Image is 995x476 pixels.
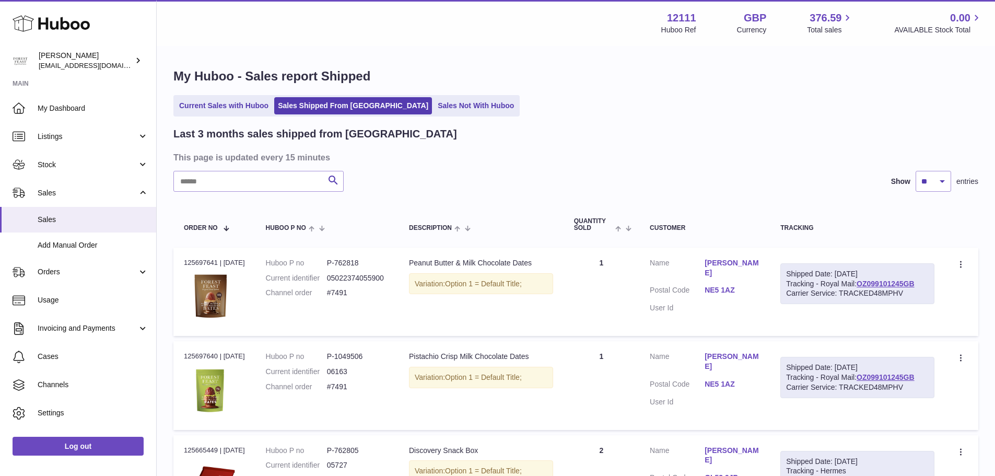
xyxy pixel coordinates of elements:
div: Shipped Date: [DATE] [786,363,929,373]
h1: My Huboo - Sales report Shipped [173,68,978,85]
a: [PERSON_NAME] [705,258,759,278]
div: Tracking [780,225,934,231]
span: Option 1 = Default Title; [445,467,522,475]
dt: Name [650,446,705,468]
dd: #7491 [327,288,388,298]
div: Huboo Ref [661,25,696,35]
dt: Current identifier [266,367,327,377]
dt: User Id [650,303,705,313]
td: 1 [564,341,639,429]
dt: Channel order [266,382,327,392]
img: internalAdmin-12111@internal.huboo.com [13,53,28,68]
dt: Postal Code [650,285,705,298]
span: Option 1 = Default Title; [445,373,522,381]
h2: Last 3 months sales shipped from [GEOGRAPHIC_DATA] [173,127,457,141]
dd: 06163 [327,367,388,377]
div: Tracking - Royal Mail: [780,263,934,305]
div: 125665449 | [DATE] [184,446,245,455]
span: Option 1 = Default Title; [445,280,522,288]
dt: Channel order [266,288,327,298]
dt: Huboo P no [266,258,327,268]
span: Sales [38,215,148,225]
dd: 05022374055900 [327,273,388,283]
a: OZ099101245GB [857,280,915,288]
dt: Current identifier [266,273,327,283]
div: Currency [737,25,767,35]
dd: P-762818 [327,258,388,268]
strong: GBP [744,11,766,25]
span: Total sales [807,25,853,35]
span: Sales [38,188,137,198]
a: [PERSON_NAME] [705,352,759,371]
span: Order No [184,225,218,231]
span: entries [956,177,978,187]
img: FF_9343_PISTACHIO_MILK_CHOC_DATE_Pack_FOP.png [184,365,236,417]
div: [PERSON_NAME] [39,51,133,71]
dt: Name [650,258,705,281]
div: Peanut Butter & Milk Chocolate Dates [409,258,553,268]
h3: This page is updated every 15 minutes [173,152,976,163]
span: Settings [38,408,148,418]
a: [PERSON_NAME] [705,446,759,466]
div: Tracking - Royal Mail: [780,357,934,398]
dt: Name [650,352,705,374]
dt: Huboo P no [266,352,327,362]
span: Listings [38,132,137,142]
dt: User Id [650,397,705,407]
a: Sales Shipped From [GEOGRAPHIC_DATA] [274,97,432,114]
span: 0.00 [950,11,970,25]
span: Cases [38,352,148,362]
a: 376.59 Total sales [807,11,853,35]
a: Sales Not With Huboo [434,97,518,114]
span: Stock [38,160,137,170]
div: 125697640 | [DATE] [184,352,245,361]
div: Pistachio Crisp Milk Chocolate Dates [409,352,553,362]
dt: Current identifier [266,460,327,470]
div: Customer [650,225,759,231]
dt: Huboo P no [266,446,327,456]
dd: P-1049506 [327,352,388,362]
dd: #7491 [327,382,388,392]
div: Variation: [409,273,553,295]
div: Discovery Snack Box [409,446,553,456]
strong: 12111 [667,11,696,25]
span: Usage [38,295,148,305]
span: [EMAIL_ADDRESS][DOMAIN_NAME] [39,61,154,69]
div: Carrier Service: TRACKED48MPHV [786,288,929,298]
div: Shipped Date: [DATE] [786,269,929,279]
span: Channels [38,380,148,390]
div: Shipped Date: [DATE] [786,457,929,467]
a: Current Sales with Huboo [175,97,272,114]
div: Variation: [409,367,553,388]
a: NE5 1AZ [705,285,759,295]
span: Orders [38,267,137,277]
td: 1 [564,248,639,336]
div: 125697641 | [DATE] [184,258,245,268]
dt: Postal Code [650,379,705,392]
span: Huboo P no [266,225,306,231]
label: Show [891,177,910,187]
span: Add Manual Order [38,240,148,250]
span: Invoicing and Payments [38,323,137,333]
img: PeanutbutterdatsFOP_2db93e17-1001-435a-b75a-77966db8c679.png [184,271,236,323]
span: Quantity Sold [574,218,613,231]
span: Description [409,225,452,231]
a: Log out [13,437,144,456]
a: OZ099101245GB [857,373,915,381]
dd: 05727 [327,460,388,470]
div: Carrier Service: TRACKED48MPHV [786,382,929,392]
span: 376.59 [810,11,841,25]
a: NE5 1AZ [705,379,759,389]
a: 0.00 AVAILABLE Stock Total [894,11,982,35]
dd: P-762805 [327,446,388,456]
span: My Dashboard [38,103,148,113]
span: AVAILABLE Stock Total [894,25,982,35]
